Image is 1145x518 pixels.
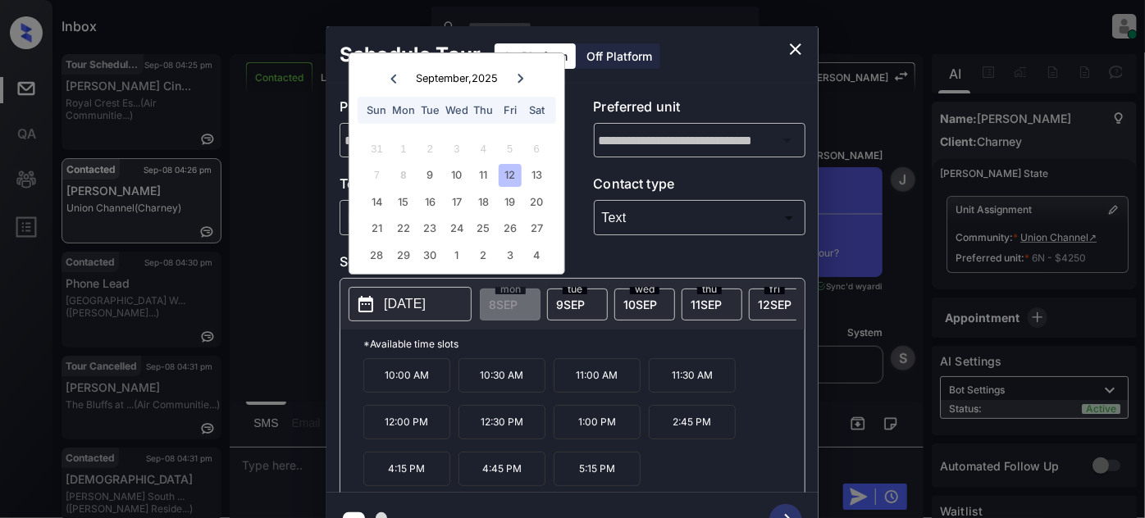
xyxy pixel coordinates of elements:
div: Choose Monday, September 29th, 2025 [392,244,414,266]
div: month 2025-09 [354,135,559,268]
div: Thu [472,99,495,121]
div: Choose Monday, September 22nd, 2025 [392,217,414,239]
div: Choose Monday, September 15th, 2025 [392,191,414,213]
div: Not available Sunday, August 31st, 2025 [366,138,388,160]
p: 4:15 PM [363,452,450,486]
div: September , 2025 [416,72,498,84]
div: Choose Saturday, September 20th, 2025 [526,191,548,213]
p: Tour type [340,174,552,200]
p: 4:45 PM [458,452,545,486]
div: Choose Saturday, September 13th, 2025 [526,164,548,186]
div: Not available Monday, September 8th, 2025 [392,164,414,186]
div: Text [598,204,802,231]
div: Choose Wednesday, September 24th, 2025 [445,217,468,239]
div: date-select [547,289,608,320]
button: [DATE] [349,287,472,321]
div: Fri [499,99,521,121]
div: Choose Saturday, September 27th, 2025 [526,217,548,239]
div: Choose Tuesday, September 9th, 2025 [419,164,441,186]
div: Not available Friday, September 5th, 2025 [499,138,521,160]
p: 12:00 PM [363,405,450,439]
div: Wed [445,99,468,121]
span: 12 SEP [758,298,791,311]
div: Choose Tuesday, September 16th, 2025 [419,191,441,213]
div: Choose Friday, October 3rd, 2025 [499,244,521,266]
p: Preferred community [340,97,552,123]
div: Choose Thursday, September 11th, 2025 [472,164,495,186]
div: Off Platform [578,43,660,69]
span: fri [764,284,785,294]
span: 9 SEP [556,298,585,311]
div: Choose Thursday, September 18th, 2025 [472,191,495,213]
p: Select slot [340,252,805,278]
div: Choose Friday, September 12th, 2025 [499,164,521,186]
span: 11 SEP [691,298,722,311]
div: Choose Wednesday, September 17th, 2025 [445,191,468,213]
div: Choose Sunday, September 21st, 2025 [366,217,388,239]
div: Not available Sunday, September 7th, 2025 [366,164,388,186]
span: 10 SEP [623,298,657,311]
div: Mon [392,99,414,121]
p: 11:00 AM [554,358,641,393]
div: date-select [682,289,742,320]
div: Choose Friday, September 19th, 2025 [499,191,521,213]
p: Preferred unit [594,97,806,123]
p: 5:15 PM [554,452,641,486]
div: date-select [614,289,675,320]
div: Choose Tuesday, September 30th, 2025 [419,244,441,266]
p: 10:30 AM [458,358,545,393]
p: *Available time slots [363,329,805,358]
div: Choose Saturday, October 4th, 2025 [526,244,548,266]
div: In Person [344,204,548,231]
div: Sat [526,99,548,121]
div: Choose Sunday, September 28th, 2025 [366,244,388,266]
div: Choose Tuesday, September 23rd, 2025 [419,217,441,239]
p: 2:45 PM [649,405,736,439]
div: Not available Wednesday, September 3rd, 2025 [445,138,468,160]
span: tue [563,284,587,294]
div: Tue [419,99,441,121]
p: 10:00 AM [363,358,450,393]
div: Choose Thursday, September 25th, 2025 [472,217,495,239]
div: Choose Wednesday, September 10th, 2025 [445,164,468,186]
div: date-select [749,289,810,320]
span: wed [630,284,659,294]
div: Not available Monday, September 1st, 2025 [392,138,414,160]
p: 1:00 PM [554,405,641,439]
div: Choose Wednesday, October 1st, 2025 [445,244,468,266]
div: Sun [366,99,388,121]
p: 12:30 PM [458,405,545,439]
h2: Schedule Tour [326,26,494,84]
div: Choose Thursday, October 2nd, 2025 [472,244,495,266]
p: Contact type [594,174,806,200]
div: Not available Saturday, September 6th, 2025 [526,138,548,160]
p: 11:30 AM [649,358,736,393]
div: Choose Sunday, September 14th, 2025 [366,191,388,213]
div: Not available Thursday, September 4th, 2025 [472,138,495,160]
div: On Platform [495,43,576,69]
div: Not available Tuesday, September 2nd, 2025 [419,138,441,160]
p: [DATE] [384,294,426,314]
button: close [779,33,812,66]
div: Choose Friday, September 26th, 2025 [499,217,521,239]
span: thu [697,284,722,294]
